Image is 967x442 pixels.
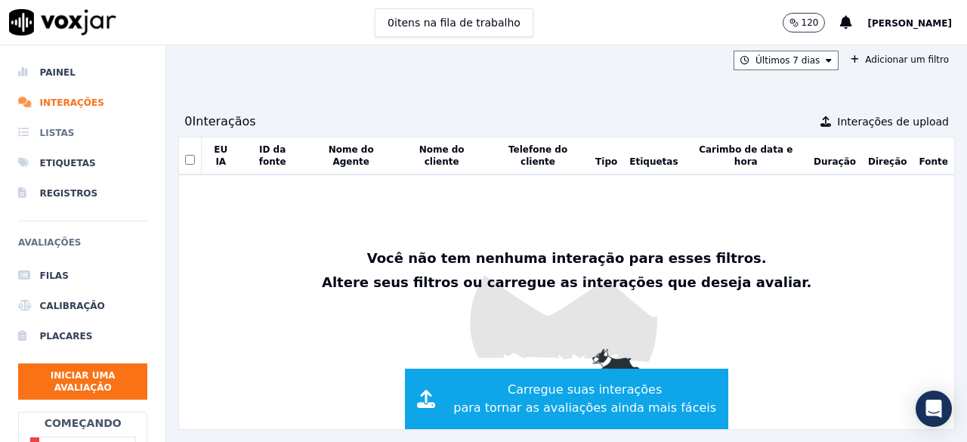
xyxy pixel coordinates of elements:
[184,114,192,128] font: 0
[595,156,617,167] font: Tipo
[18,363,147,400] button: Iniciar uma avaliação
[179,175,954,429] img: cachorro divertido
[322,274,811,290] font: Altere seus filtros ou carregue as interações que deseja avaliar.
[868,156,907,168] button: Direção
[18,291,147,321] a: Calibração
[18,118,147,148] a: Listas
[259,144,286,167] font: ID da fonte
[867,14,967,32] button: [PERSON_NAME]
[18,148,147,178] a: Etiquetas
[329,144,374,167] font: Nome do Agente
[208,144,233,168] button: EU IA
[865,54,949,65] font: Adicionar um filtro
[493,144,583,168] button: Telefone do cliente
[18,261,147,291] a: Filas
[40,270,69,281] font: Filas
[18,57,147,88] a: Painel
[40,158,96,168] font: Etiquetas
[453,400,716,415] font: para tornar as avaliações ainda mais fáceis
[820,114,949,129] button: Interações de upload
[814,156,856,168] button: Duração
[367,250,767,266] font: Você não tem nenhuma interação para esses filtros.
[783,13,841,32] button: 120
[18,178,147,209] a: Registros
[783,13,826,32] button: 120
[755,55,820,66] font: Últimos 7 dias
[919,156,948,167] font: Fonte
[629,156,678,168] button: Etiquetas
[419,144,465,167] font: Nome do cliente
[40,97,104,108] font: Interações
[595,156,617,168] button: Tipo
[45,417,122,429] font: Começando
[699,144,792,167] font: Carimbo de data e hora
[40,67,76,78] font: Painel
[405,369,728,429] button: Carregue suas interaçõespara tornar as avaliações ainda mais fáceis
[388,17,394,29] font: 0
[40,301,105,311] font: Calibração
[40,331,93,342] font: Placares
[919,156,948,168] button: Fonte
[629,156,678,167] font: Etiquetas
[193,114,250,128] font: Interação
[18,321,147,351] a: Placares
[18,88,147,118] a: Interações
[868,156,907,167] font: Direção
[214,144,227,167] font: EU IA
[802,17,819,28] font: 120
[690,144,802,168] button: Carimbo de data e hora
[837,116,949,128] font: Interações de upload
[9,9,116,36] img: logotipo voxjar
[311,144,391,168] button: Nome do Agente
[916,391,952,427] div: Abra o Intercom Messenger
[40,128,75,138] font: Listas
[508,382,662,397] font: Carregue suas interações
[51,370,116,393] font: Iniciar uma avaliação
[249,114,255,128] font: s
[246,144,299,168] button: ID da fonte
[403,144,480,168] button: Nome do cliente
[375,8,533,37] button: 0itens na fila de trabalho
[40,188,98,199] font: Registros
[508,144,567,167] font: Telefone do cliente
[814,156,856,167] font: Duração
[394,17,521,29] font: itens na fila de trabalho
[734,51,839,70] button: Últimos 7 dias
[18,237,81,248] font: Avaliações
[867,18,952,29] font: [PERSON_NAME]
[845,51,955,69] button: Adicionar um filtro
